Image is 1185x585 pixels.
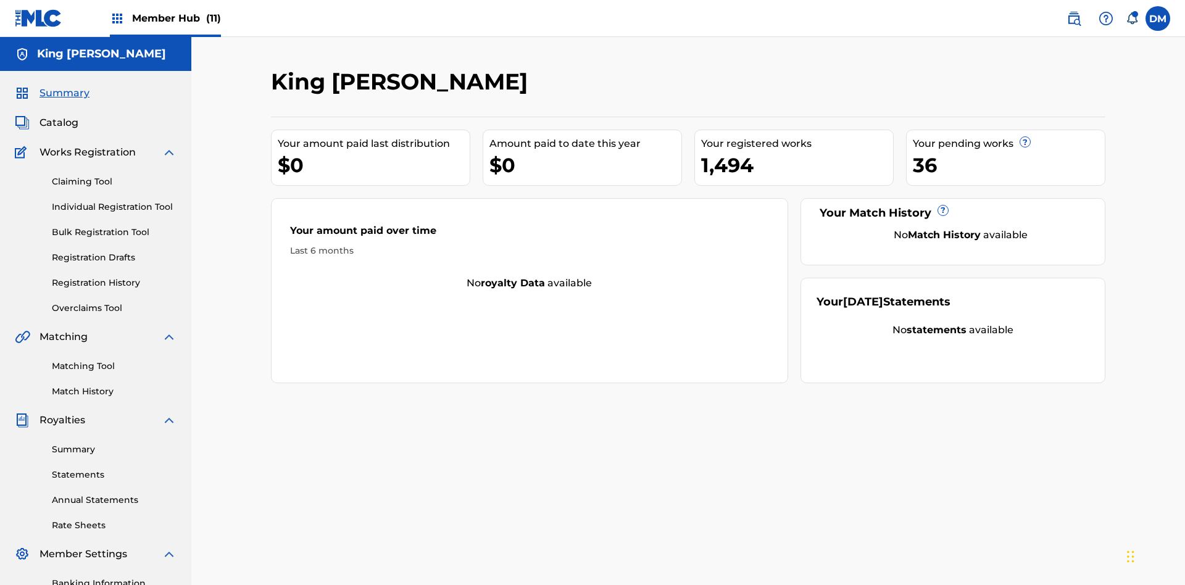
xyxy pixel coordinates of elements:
[52,494,177,507] a: Annual Statements
[52,175,177,188] a: Claiming Tool
[817,323,1090,338] div: No available
[843,295,883,309] span: [DATE]
[913,151,1105,179] div: 36
[39,115,78,130] span: Catalog
[1020,137,1030,147] span: ?
[1145,6,1170,31] div: User Menu
[39,413,85,428] span: Royalties
[39,547,127,562] span: Member Settings
[39,330,88,344] span: Matching
[701,136,893,151] div: Your registered works
[290,244,769,257] div: Last 6 months
[15,413,30,428] img: Royalties
[52,468,177,481] a: Statements
[489,136,681,151] div: Amount paid to date this year
[52,251,177,264] a: Registration Drafts
[37,47,166,61] h5: King McTesterson
[15,86,30,101] img: Summary
[15,9,62,27] img: MLC Logo
[162,330,177,344] img: expand
[52,226,177,239] a: Bulk Registration Tool
[15,86,89,101] a: SummarySummary
[162,547,177,562] img: expand
[1123,526,1185,585] iframe: Chat Widget
[1126,12,1138,25] div: Notifications
[39,145,136,160] span: Works Registration
[15,145,31,160] img: Works Registration
[52,360,177,373] a: Matching Tool
[1066,11,1081,26] img: search
[1062,6,1086,31] a: Public Search
[908,229,981,241] strong: Match History
[817,205,1090,222] div: Your Match History
[701,151,893,179] div: 1,494
[481,277,545,289] strong: royalty data
[907,324,967,336] strong: statements
[52,385,177,398] a: Match History
[832,228,1090,243] div: No available
[272,276,788,291] div: No available
[52,443,177,456] a: Summary
[162,145,177,160] img: expand
[15,547,30,562] img: Member Settings
[1127,538,1134,575] div: Drag
[1094,6,1118,31] div: Help
[52,519,177,532] a: Rate Sheets
[913,136,1105,151] div: Your pending works
[15,330,30,344] img: Matching
[15,47,30,62] img: Accounts
[206,12,221,24] span: (11)
[39,86,89,101] span: Summary
[290,223,769,244] div: Your amount paid over time
[489,151,681,179] div: $0
[52,276,177,289] a: Registration History
[817,294,950,310] div: Your Statements
[132,11,221,25] span: Member Hub
[52,302,177,315] a: Overclaims Tool
[110,11,125,26] img: Top Rightsholders
[938,205,948,215] span: ?
[52,201,177,214] a: Individual Registration Tool
[162,413,177,428] img: expand
[1099,11,1113,26] img: help
[278,136,470,151] div: Your amount paid last distribution
[271,68,534,96] h2: King [PERSON_NAME]
[15,115,30,130] img: Catalog
[278,151,470,179] div: $0
[15,115,78,130] a: CatalogCatalog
